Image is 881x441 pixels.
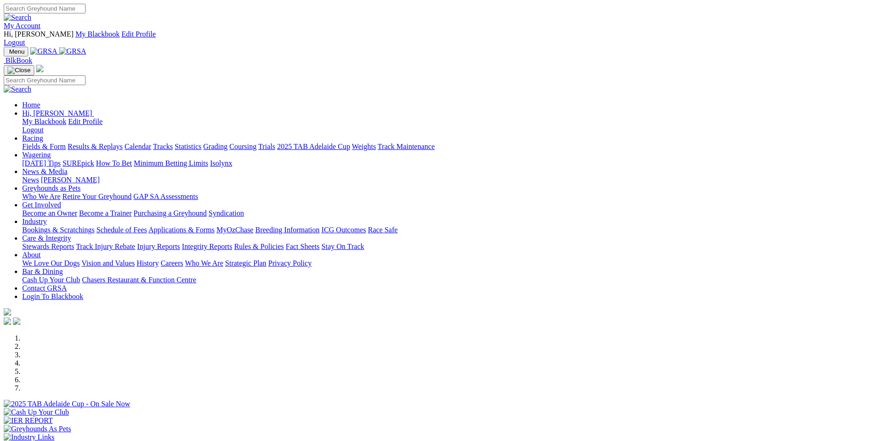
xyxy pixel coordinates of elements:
a: Applications & Forms [148,226,215,234]
a: GAP SA Assessments [134,193,198,200]
a: Results & Replays [68,143,123,150]
a: Racing [22,134,43,142]
div: About [22,259,877,267]
a: Bar & Dining [22,267,63,275]
a: Get Involved [22,201,61,209]
div: Hi, [PERSON_NAME] [22,118,877,134]
a: Become an Owner [22,209,77,217]
div: Racing [22,143,877,151]
a: Contact GRSA [22,284,67,292]
img: logo-grsa-white.png [36,65,43,72]
a: Stay On Track [321,242,364,250]
button: Toggle navigation [4,47,28,56]
input: Search [4,75,86,85]
span: BlkBook [6,56,32,64]
a: SUREpick [62,159,94,167]
div: Get Involved [22,209,877,217]
a: Logout [4,38,25,46]
a: Breeding Information [255,226,320,234]
a: Fields & Form [22,143,66,150]
a: Isolynx [210,159,232,167]
a: Grading [203,143,228,150]
a: Greyhounds as Pets [22,184,80,192]
span: Hi, [PERSON_NAME] [22,109,92,117]
a: Weights [352,143,376,150]
a: Tracks [153,143,173,150]
a: Purchasing a Greyhound [134,209,207,217]
a: Schedule of Fees [96,226,147,234]
div: Wagering [22,159,877,168]
a: Calendar [124,143,151,150]
div: Greyhounds as Pets [22,193,877,201]
a: History [136,259,159,267]
a: Race Safe [368,226,397,234]
a: Logout [22,126,43,134]
a: Care & Integrity [22,234,71,242]
div: News & Media [22,176,877,184]
a: Coursing [229,143,257,150]
img: twitter.svg [13,317,20,325]
a: Bookings & Scratchings [22,226,94,234]
a: Edit Profile [122,30,156,38]
a: My Account [4,22,41,30]
a: Rules & Policies [234,242,284,250]
img: GRSA [30,47,57,56]
a: Trials [258,143,275,150]
img: Close [7,67,31,74]
a: Edit Profile [68,118,103,125]
a: Integrity Reports [182,242,232,250]
a: Minimum Betting Limits [134,159,208,167]
img: Greyhounds As Pets [4,425,71,433]
a: Fact Sheets [286,242,320,250]
a: News [22,176,39,184]
a: Wagering [22,151,51,159]
span: Menu [9,48,25,55]
img: IER REPORT [4,416,53,425]
img: 2025 TAB Adelaide Cup - On Sale Now [4,400,130,408]
a: My Blackbook [75,30,120,38]
a: Careers [160,259,183,267]
a: We Love Our Dogs [22,259,80,267]
a: [PERSON_NAME] [41,176,99,184]
img: logo-grsa-white.png [4,308,11,316]
span: Hi, [PERSON_NAME] [4,30,74,38]
a: How To Bet [96,159,132,167]
a: Become a Trainer [79,209,132,217]
a: MyOzChase [216,226,253,234]
input: Search [4,4,86,13]
a: Chasers Restaurant & Function Centre [82,276,196,284]
img: Cash Up Your Club [4,408,69,416]
button: Toggle navigation [4,65,34,75]
a: My Blackbook [22,118,67,125]
a: 2025 TAB Adelaide Cup [277,143,350,150]
a: Track Injury Rebate [76,242,135,250]
img: facebook.svg [4,317,11,325]
a: Statistics [175,143,202,150]
a: News & Media [22,168,68,175]
div: My Account [4,30,877,47]
div: Bar & Dining [22,276,877,284]
img: Search [4,85,31,93]
a: Strategic Plan [225,259,266,267]
div: Care & Integrity [22,242,877,251]
img: Search [4,13,31,22]
a: Syndication [209,209,244,217]
a: About [22,251,41,259]
a: Privacy Policy [268,259,312,267]
a: Vision and Values [81,259,135,267]
a: Login To Blackbook [22,292,83,300]
a: Hi, [PERSON_NAME] [22,109,94,117]
a: Cash Up Your Club [22,276,80,284]
a: Who We Are [22,193,61,200]
a: Industry [22,217,47,225]
img: GRSA [59,47,86,56]
a: Stewards Reports [22,242,74,250]
a: [DATE] Tips [22,159,61,167]
a: Injury Reports [137,242,180,250]
a: Home [22,101,40,109]
a: Retire Your Greyhound [62,193,132,200]
a: BlkBook [4,56,32,64]
div: Industry [22,226,877,234]
a: Who We Are [185,259,223,267]
a: ICG Outcomes [321,226,366,234]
